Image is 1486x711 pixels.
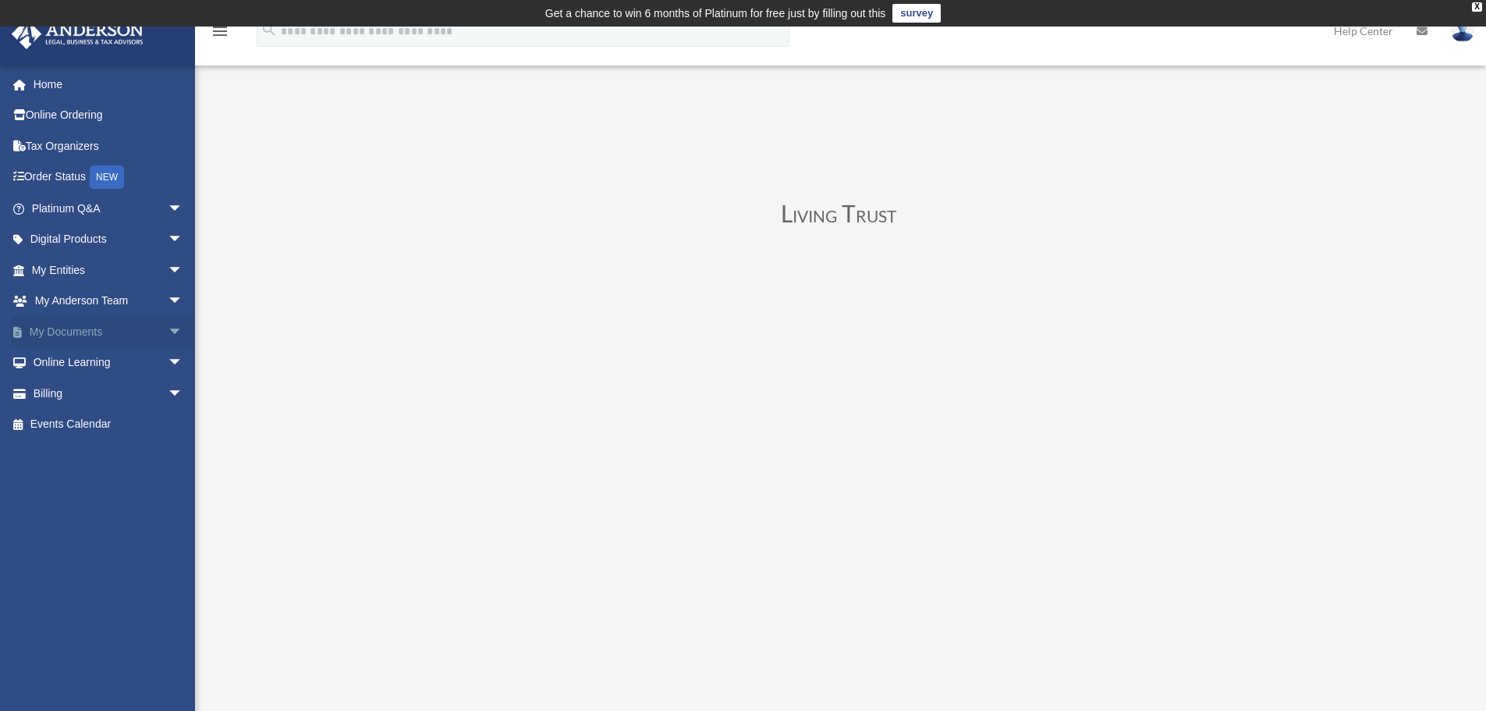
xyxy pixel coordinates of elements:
[1451,20,1474,42] img: User Pic
[168,316,199,348] span: arrow_drop_down
[11,316,207,347] a: My Documentsarrow_drop_down
[211,27,229,41] a: menu
[11,254,207,286] a: My Entitiesarrow_drop_down
[417,201,1260,233] h3: Living Trust
[211,22,229,41] i: menu
[11,162,207,194] a: Order StatusNEW
[168,224,199,256] span: arrow_drop_down
[90,165,124,189] div: NEW
[168,378,199,410] span: arrow_drop_down
[11,224,207,255] a: Digital Productsarrow_drop_down
[11,100,207,131] a: Online Ordering
[892,4,941,23] a: survey
[545,4,886,23] div: Get a chance to win 6 months of Platinum for free just by filling out this
[11,286,207,317] a: My Anderson Teamarrow_drop_down
[11,69,207,100] a: Home
[168,193,199,225] span: arrow_drop_down
[11,193,207,224] a: Platinum Q&Aarrow_drop_down
[11,409,207,440] a: Events Calendar
[11,130,207,162] a: Tax Organizers
[11,347,207,379] a: Online Learningarrow_drop_down
[168,347,199,379] span: arrow_drop_down
[11,378,207,409] a: Billingarrow_drop_down
[1472,2,1482,12] div: close
[7,19,148,49] img: Anderson Advisors Platinum Portal
[168,254,199,286] span: arrow_drop_down
[261,21,278,38] i: search
[168,286,199,318] span: arrow_drop_down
